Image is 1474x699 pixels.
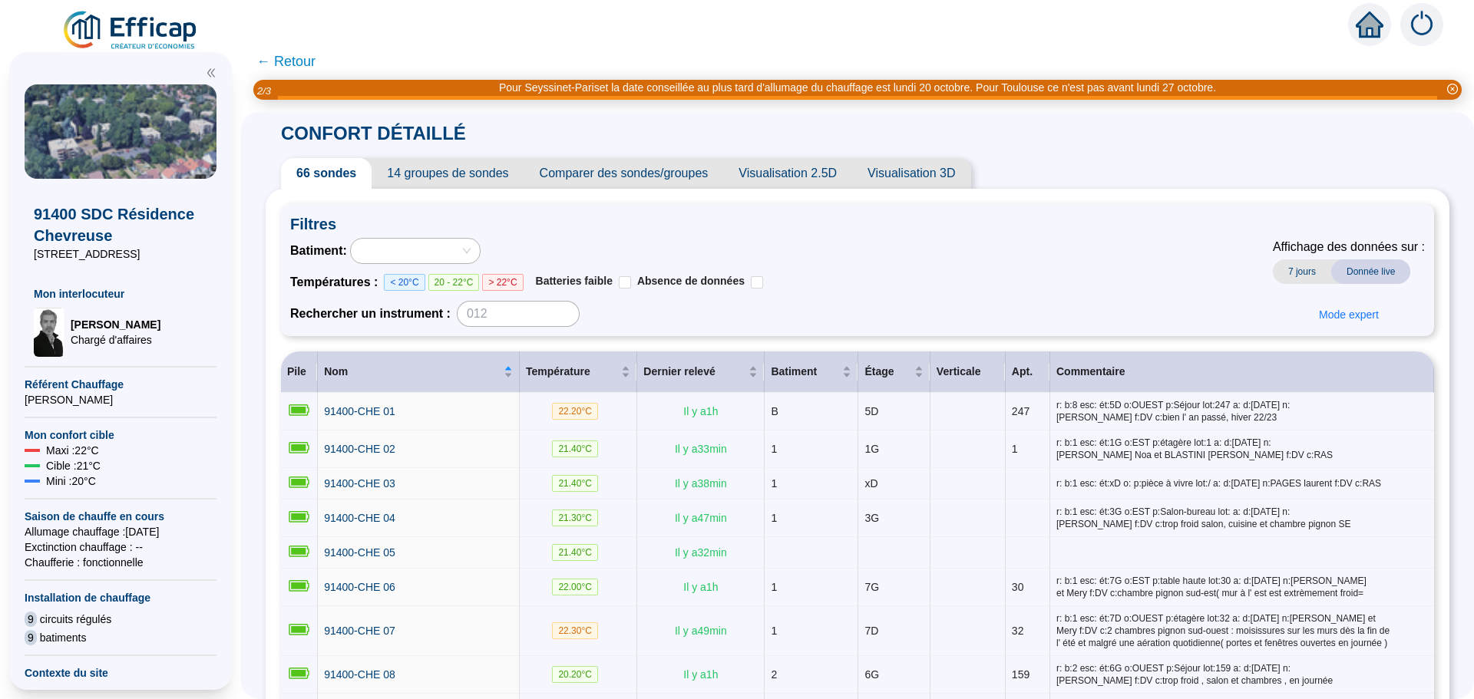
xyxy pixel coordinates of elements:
[40,630,87,645] span: batiments
[1056,506,1428,530] span: r: b:1 esc: ét:3G o:EST p:Salon-bureau lot: a: d:[DATE] n:[PERSON_NAME] f:DV c:trop froid salon, ...
[324,545,395,561] a: 91400-CHE 05
[324,625,395,637] span: 91400-CHE 07
[46,473,96,489] span: Mini : 20 °C
[683,581,718,593] span: Il y a 1 h
[864,443,879,455] span: 1G
[25,524,216,539] span: Allumage chauffage : [DATE]
[552,440,598,457] span: 21.40 °C
[1012,443,1018,455] span: 1
[552,666,598,683] span: 20.20 °C
[1012,581,1024,593] span: 30
[25,377,216,392] span: Référent Chauffage
[552,475,598,492] span: 21.40 °C
[324,510,395,526] a: 91400-CHE 04
[290,242,347,260] span: Batiment :
[1447,84,1458,94] span: close-circle
[324,405,395,417] span: 91400-CHE 01
[1012,405,1029,417] span: 247
[526,364,618,380] span: Température
[287,365,306,378] span: Pile
[771,668,777,681] span: 2
[675,546,727,559] span: Il y a 32 min
[324,404,395,420] a: 91400-CHE 01
[765,351,858,393] th: Batiment
[1331,259,1410,284] span: Donnée live
[25,427,216,443] span: Mon confort cible
[520,351,637,393] th: Température
[25,555,216,570] span: Chaufferie : fonctionnelle
[25,665,216,681] span: Contexte du site
[34,203,207,246] span: 91400 SDC Résidence Chevreuse
[428,274,480,291] span: 20 - 22°C
[683,405,718,417] span: Il y a 1 h
[1056,399,1428,424] span: r: b:8 esc: ét:5D o:OUEST p:Séjour lot:247 a: d:[DATE] n:[PERSON_NAME] f:DV c:bien l' an passé, h...
[256,51,316,72] span: ← Retour
[771,405,778,417] span: B
[482,274,523,291] span: > 22°C
[1012,668,1029,681] span: 159
[46,443,99,458] span: Maxi : 22 °C
[324,623,395,639] a: 91400-CHE 07
[499,80,1216,96] div: Pour Seyssinet-Pariset la date conseillée au plus tard d'allumage du chauffage est lundi 20 octob...
[852,158,970,189] span: Visualisation 3D
[34,308,64,357] img: Chargé d'affaires
[25,539,216,555] span: Exctinction chauffage : --
[643,364,745,380] span: Dernier relevé
[637,275,745,287] span: Absence de données
[25,590,216,605] span: Installation de chauffage
[34,286,207,302] span: Mon interlocuteur
[1056,437,1428,461] span: r: b:1 esc: ét:1G o:EST p:étagère lot:1 a: d:[DATE] n:[PERSON_NAME] Noa et BLASTINI [PERSON_NAME]...
[324,546,395,559] span: 91400-CHE 05
[266,123,481,143] span: CONFORT DÉTAILLÉ
[324,443,395,455] span: 91400-CHE 02
[1056,477,1428,490] span: r: b:1 esc: ét:xD o: p:pièce à vivre lot:/ a: d:[DATE] n:PAGES laurent f:DV c:RAS
[552,403,598,420] span: 22.20 °C
[324,667,395,683] a: 91400-CHE 08
[771,581,777,593] span: 1
[71,317,160,332] span: [PERSON_NAME]
[1006,351,1050,393] th: Apt.
[771,625,777,637] span: 1
[290,305,451,323] span: Rechercher un instrument :
[637,351,765,393] th: Dernier relevé
[864,625,878,637] span: 7D
[257,85,271,97] i: 2 / 3
[858,351,930,393] th: Étage
[1307,302,1391,327] button: Mode expert
[40,612,111,627] span: circuits régulés
[683,668,718,681] span: Il y a 1 h
[1273,238,1425,256] span: Affichage des données sur :
[771,443,777,455] span: 1
[457,301,580,327] input: 012
[524,158,724,189] span: Comparer des sondes/groupes
[324,512,395,524] span: 91400-CHE 04
[864,405,878,417] span: 5D
[1273,259,1331,284] span: 7 jours
[281,158,372,189] span: 66 sondes
[46,458,101,473] span: Cible : 21 °C
[324,477,395,490] span: 91400-CHE 03
[34,246,207,262] span: [STREET_ADDRESS]
[1012,625,1024,637] span: 32
[206,68,216,78] span: double-left
[1056,575,1428,599] span: r: b:1 esc: ét:7G o:EST p:table haute lot:30 a: d:[DATE] n:[PERSON_NAME] et Mery f:DV c:chambre p...
[384,274,425,291] span: < 20°C
[324,581,395,593] span: 91400-CHE 06
[723,158,852,189] span: Visualisation 2.5D
[1050,351,1434,393] th: Commentaire
[25,630,37,645] span: 9
[25,392,216,407] span: [PERSON_NAME]
[552,579,598,595] span: 22.00 °C
[675,477,727,490] span: Il y a 38 min
[930,351,1006,393] th: Verticale
[1356,11,1383,38] span: home
[864,668,879,681] span: 6G
[552,544,598,561] span: 21.40 °C
[675,512,727,524] span: Il y a 47 min
[675,443,727,455] span: Il y a 33 min
[372,158,524,189] span: 14 groupes de sondes
[71,332,160,348] span: Chargé d'affaires
[25,509,216,524] span: Saison de chauffe en cours
[324,364,501,380] span: Nom
[324,668,395,681] span: 91400-CHE 08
